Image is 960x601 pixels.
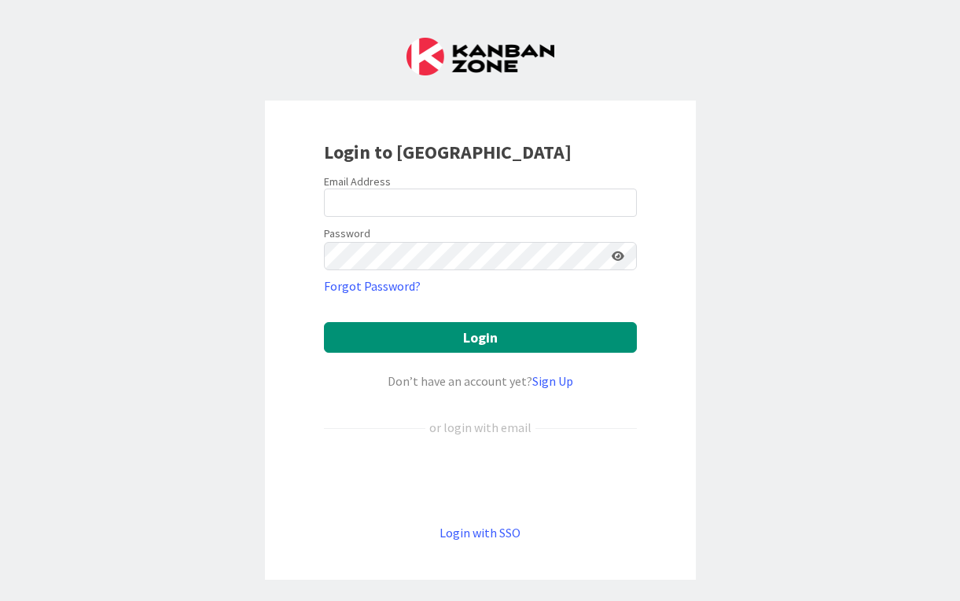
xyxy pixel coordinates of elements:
button: Login [324,322,637,353]
div: Don’t have an account yet? [324,372,637,390]
iframe: Sign in with Google Button [316,463,645,497]
label: Email Address [324,174,391,189]
img: Kanban Zone [406,38,554,75]
div: or login with email [425,418,535,437]
a: Login with SSO [440,525,520,541]
label: Password [324,225,370,242]
b: Login to [GEOGRAPHIC_DATA] [324,140,572,164]
a: Sign Up [532,373,573,389]
a: Forgot Password? [324,277,421,295]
